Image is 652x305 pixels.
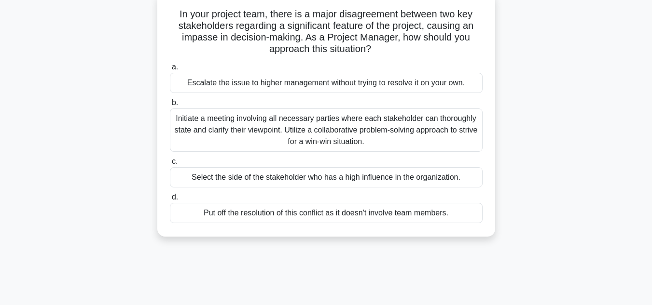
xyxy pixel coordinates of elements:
[172,157,178,165] span: c.
[170,73,483,93] div: Escalate the issue to higher management without trying to resolve it on your own.
[172,98,178,106] span: b.
[170,203,483,223] div: Put off the resolution of this conflict as it doesn't involve team members.
[169,8,484,55] h5: In your project team, there is a major disagreement between two key stakeholders regarding a sign...
[172,63,178,71] span: a.
[170,167,483,187] div: Select the side of the stakeholder who has a high influence in the organization.
[170,108,483,152] div: Initiate a meeting involving all necessary parties where each stakeholder can thoroughly state an...
[172,193,178,201] span: d.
